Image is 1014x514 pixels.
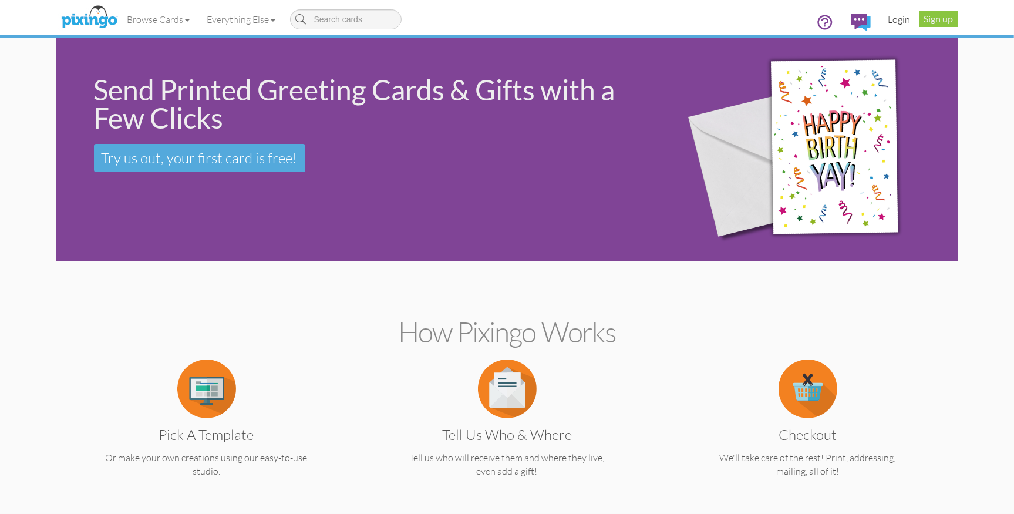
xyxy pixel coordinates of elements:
img: item.alt [779,360,837,418]
a: Checkout We'll take care of the rest! Print, addressing, mailing, all of it! [681,382,935,478]
a: Everything Else [198,5,284,34]
iframe: Chat [1013,513,1014,514]
input: Search cards [290,9,402,29]
p: Tell us who will receive them and where they live, even add a gift! [380,451,635,478]
img: comments.svg [851,14,871,31]
h3: Tell us Who & Where [389,427,626,442]
img: item.alt [478,360,537,418]
h3: Pick a Template [88,427,325,442]
img: pixingo logo [58,3,120,32]
img: 942c5090-71ba-4bfc-9a92-ca782dcda692.png [667,22,951,278]
p: We'll take care of the rest! Print, addressing, mailing, all of it! [681,451,935,478]
a: Sign up [919,11,958,27]
div: Send Printed Greeting Cards & Gifts with a Few Clicks [94,76,648,132]
h2: How Pixingo works [77,317,938,348]
span: Try us out, your first card is free! [102,149,298,167]
a: Tell us Who & Where Tell us who will receive them and where they live, even add a gift! [380,382,635,478]
a: Try us out, your first card is free! [94,144,305,172]
img: item.alt [177,360,236,418]
p: Or make your own creations using our easy-to-use studio. [79,451,334,478]
h3: Checkout [689,427,927,442]
a: Browse Cards [119,5,198,34]
a: Pick a Template Or make your own creations using our easy-to-use studio. [79,382,334,478]
a: Login [880,5,919,34]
